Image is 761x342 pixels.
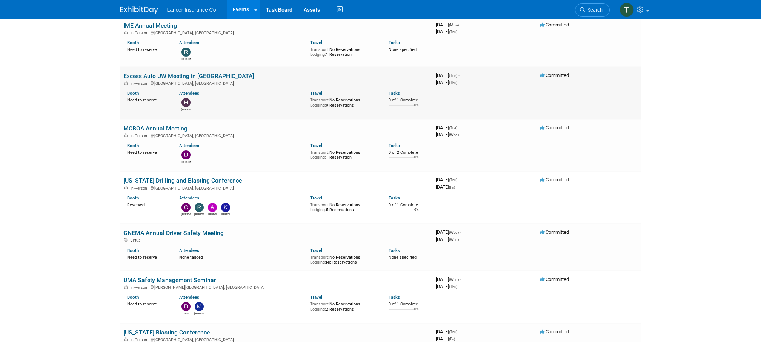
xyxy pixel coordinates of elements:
span: - [460,229,461,235]
a: Tasks [389,90,400,96]
span: [DATE] [436,22,461,28]
span: Lodging: [310,307,326,312]
a: Attendees [179,40,199,45]
span: None specified [389,255,417,260]
a: Tasks [389,195,400,201]
span: [DATE] [436,29,457,34]
img: In-Person Event [124,337,128,341]
img: Kim Castle [221,203,230,212]
td: 0% [414,307,419,317]
span: [DATE] [436,236,459,242]
div: None tagged [179,253,304,260]
div: [GEOGRAPHIC_DATA], [GEOGRAPHIC_DATA] [123,185,430,191]
span: (Thu) [449,81,457,85]
div: No Reservations 2 Reservations [310,300,377,312]
span: Lodging: [310,260,326,265]
span: (Fri) [449,185,455,189]
img: In-Person Event [124,285,128,289]
span: (Mon) [449,23,459,27]
span: In-Person [130,31,149,35]
div: Need to reserve [127,300,168,307]
span: (Thu) [449,285,457,289]
div: Reserved [127,201,168,208]
a: Booth [127,195,139,201]
a: Attendees [179,90,199,96]
span: [DATE] [436,284,457,289]
span: (Fri) [449,337,455,341]
a: MCBOA Annual Meeting [123,125,188,132]
a: Excess Auto UW Meeting in [GEOGRAPHIC_DATA] [123,72,254,80]
span: Lodging: [310,155,326,160]
div: 0 of 1 Complete [389,98,430,103]
img: In-Person Event [124,133,128,137]
div: Dawn Quinn [181,311,191,316]
span: - [458,72,460,78]
div: No Reservations 5 Reservations [310,201,377,213]
a: Travel [310,90,322,96]
span: Transport: [310,47,329,52]
span: - [458,177,460,183]
div: No Reservations 9 Reservations [310,96,377,108]
span: None specified [389,47,417,52]
div: David Butcher [181,159,191,164]
a: Travel [310,294,322,300]
span: - [458,125,460,130]
span: (Tue) [449,74,457,78]
span: [DATE] [436,125,460,130]
span: In-Person [130,133,149,138]
img: Virtual Event [124,238,128,242]
div: Holly Miller [181,107,191,112]
a: Booth [127,90,139,96]
div: Michael Arcario [194,311,204,316]
span: Committed [540,276,569,282]
span: [DATE] [436,132,459,137]
a: Search [575,3,610,17]
span: Virtual [130,238,144,243]
div: 0 of 1 Complete [389,202,430,208]
span: Committed [540,329,569,334]
span: (Wed) [449,133,459,137]
a: Travel [310,195,322,201]
span: Transport: [310,302,329,307]
img: ExhibitDay [120,6,158,14]
img: In-Person Event [124,31,128,34]
img: Charline Pollard [181,203,191,212]
td: 0% [414,103,419,113]
div: [GEOGRAPHIC_DATA], [GEOGRAPHIC_DATA] [123,29,430,35]
a: [US_STATE] Drilling and Blasting Conference [123,177,242,184]
a: Tasks [389,248,400,253]
img: Andy Miller [208,203,217,212]
img: Terrence Forrest [620,3,634,17]
span: (Thu) [449,178,457,182]
a: Travel [310,40,322,45]
img: In-Person Event [124,81,128,85]
a: Tasks [389,40,400,45]
img: David Butcher [181,150,191,159]
a: Booth [127,294,139,300]
a: Attendees [179,143,199,148]
span: In-Person [130,285,149,290]
img: Ralph Burnham [181,48,191,57]
span: Transport: [310,255,329,260]
div: 0 of 2 Complete [389,150,430,155]
div: 0 of 1 Complete [389,302,430,307]
td: 0% [414,208,419,218]
a: IME Annual Meeting [123,22,177,29]
a: [US_STATE] Blasting Conference [123,329,210,336]
span: (Wed) [449,278,459,282]
img: Holly Miller [181,98,191,107]
img: Michael Arcario [195,302,204,311]
a: Travel [310,143,322,148]
span: - [458,329,460,334]
div: Need to reserve [127,253,168,260]
span: [DATE] [436,80,457,85]
span: In-Person [130,81,149,86]
span: Transport: [310,98,329,103]
span: Lancer Insurance Co [167,7,216,13]
div: No Reservations 1 Reservation [310,149,377,160]
span: Committed [540,22,569,28]
a: Tasks [389,294,400,300]
span: [DATE] [436,229,461,235]
div: No Reservations 1 Reservation [310,46,377,57]
span: (Wed) [449,230,459,235]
